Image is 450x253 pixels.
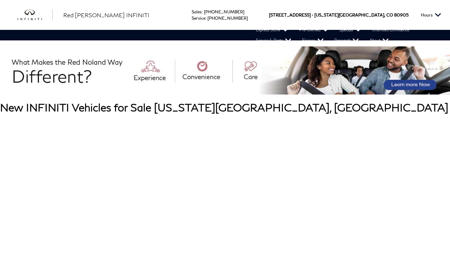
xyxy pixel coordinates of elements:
[297,35,329,46] a: Finance
[192,9,202,14] span: Sales
[63,12,149,18] span: Red [PERSON_NAME] INFINITI
[18,9,53,21] a: infiniti
[207,15,248,21] a: [PHONE_NUMBER]
[18,9,53,21] img: INFINITI
[204,9,244,14] a: [PHONE_NUMBER]
[251,35,297,46] a: Service & Parts
[7,25,450,46] nav: Main Navigation
[329,35,364,46] a: Research
[202,9,203,14] span: :
[63,11,149,19] a: Red [PERSON_NAME] INFINITI
[192,15,205,21] span: Service
[367,25,414,35] a: Unlimited Confidence
[251,25,294,35] a: Express Store
[205,15,206,21] span: :
[334,25,367,35] a: Specials
[294,25,334,35] a: Pre-Owned
[364,35,394,46] a: About
[269,12,409,18] a: [STREET_ADDRESS] • [US_STATE][GEOGRAPHIC_DATA], CO 80905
